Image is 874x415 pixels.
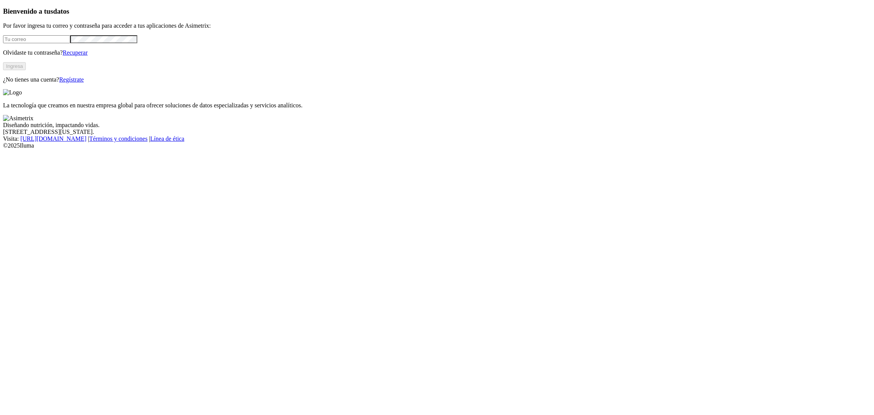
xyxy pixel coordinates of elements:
[20,135,86,142] a: [URL][DOMAIN_NAME]
[3,129,871,135] div: [STREET_ADDRESS][US_STATE].
[3,62,26,70] button: Ingresa
[3,102,871,109] p: La tecnología que creamos en nuestra empresa global para ofrecer soluciones de datos especializad...
[150,135,184,142] a: Línea de ética
[3,76,871,83] p: ¿No tienes una cuenta?
[3,115,33,122] img: Asimetrix
[63,49,88,56] a: Recuperar
[3,22,871,29] p: Por favor ingresa tu correo y contraseña para acceder a tus aplicaciones de Asimetrix:
[3,142,871,149] div: © 2025 Iluma
[3,135,871,142] div: Visita : | |
[3,49,871,56] p: Olvidaste tu contraseña?
[53,7,69,15] span: datos
[3,89,22,96] img: Logo
[3,122,871,129] div: Diseñando nutrición, impactando vidas.
[89,135,148,142] a: Términos y condiciones
[3,35,70,43] input: Tu correo
[59,76,84,83] a: Regístrate
[3,7,871,16] h3: Bienvenido a tus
